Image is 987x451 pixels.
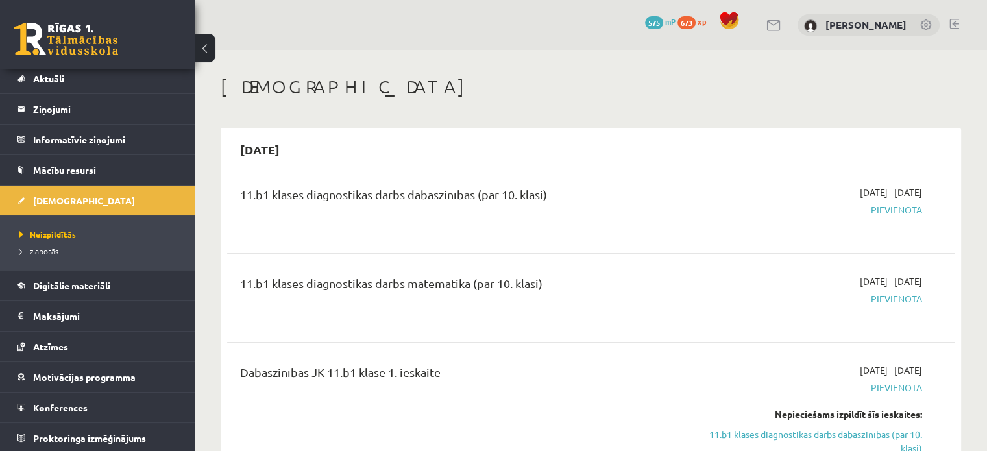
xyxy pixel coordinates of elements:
[19,229,76,239] span: Neizpildītās
[33,73,64,84] span: Aktuāli
[33,341,68,352] span: Atzīmes
[240,274,688,299] div: 11.b1 klases diagnostikas darbs matemātikā (par 10. klasi)
[19,228,182,240] a: Neizpildītās
[17,186,178,215] a: [DEMOGRAPHIC_DATA]
[17,362,178,392] a: Motivācijas programma
[17,94,178,124] a: Ziņojumi
[708,381,922,395] span: Pievienota
[708,292,922,306] span: Pievienota
[708,203,922,217] span: Pievienota
[677,16,713,27] a: 673 xp
[825,18,907,31] a: [PERSON_NAME]
[860,363,922,377] span: [DATE] - [DATE]
[14,23,118,55] a: Rīgas 1. Tālmācības vidusskola
[698,16,706,27] span: xp
[33,164,96,176] span: Mācību resursi
[804,19,817,32] img: Marta Broka
[17,301,178,331] a: Maksājumi
[665,16,676,27] span: mP
[17,393,178,422] a: Konferences
[33,402,88,413] span: Konferences
[240,186,688,210] div: 11.b1 klases diagnostikas darbs dabaszinībās (par 10. klasi)
[227,134,293,165] h2: [DATE]
[17,332,178,361] a: Atzīmes
[677,16,696,29] span: 673
[860,186,922,199] span: [DATE] - [DATE]
[860,274,922,288] span: [DATE] - [DATE]
[33,301,178,331] legend: Maksājumi
[33,371,136,383] span: Motivācijas programma
[19,246,58,256] span: Izlabotās
[33,125,178,154] legend: Informatīvie ziņojumi
[17,271,178,300] a: Digitālie materiāli
[17,64,178,93] a: Aktuāli
[240,363,688,387] div: Dabaszinības JK 11.b1 klase 1. ieskaite
[33,432,146,444] span: Proktoringa izmēģinājums
[19,245,182,257] a: Izlabotās
[17,125,178,154] a: Informatīvie ziņojumi
[645,16,676,27] a: 575 mP
[33,94,178,124] legend: Ziņojumi
[708,408,922,421] div: Nepieciešams izpildīt šīs ieskaites:
[221,76,961,98] h1: [DEMOGRAPHIC_DATA]
[645,16,663,29] span: 575
[33,280,110,291] span: Digitālie materiāli
[33,195,135,206] span: [DEMOGRAPHIC_DATA]
[17,155,178,185] a: Mācību resursi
